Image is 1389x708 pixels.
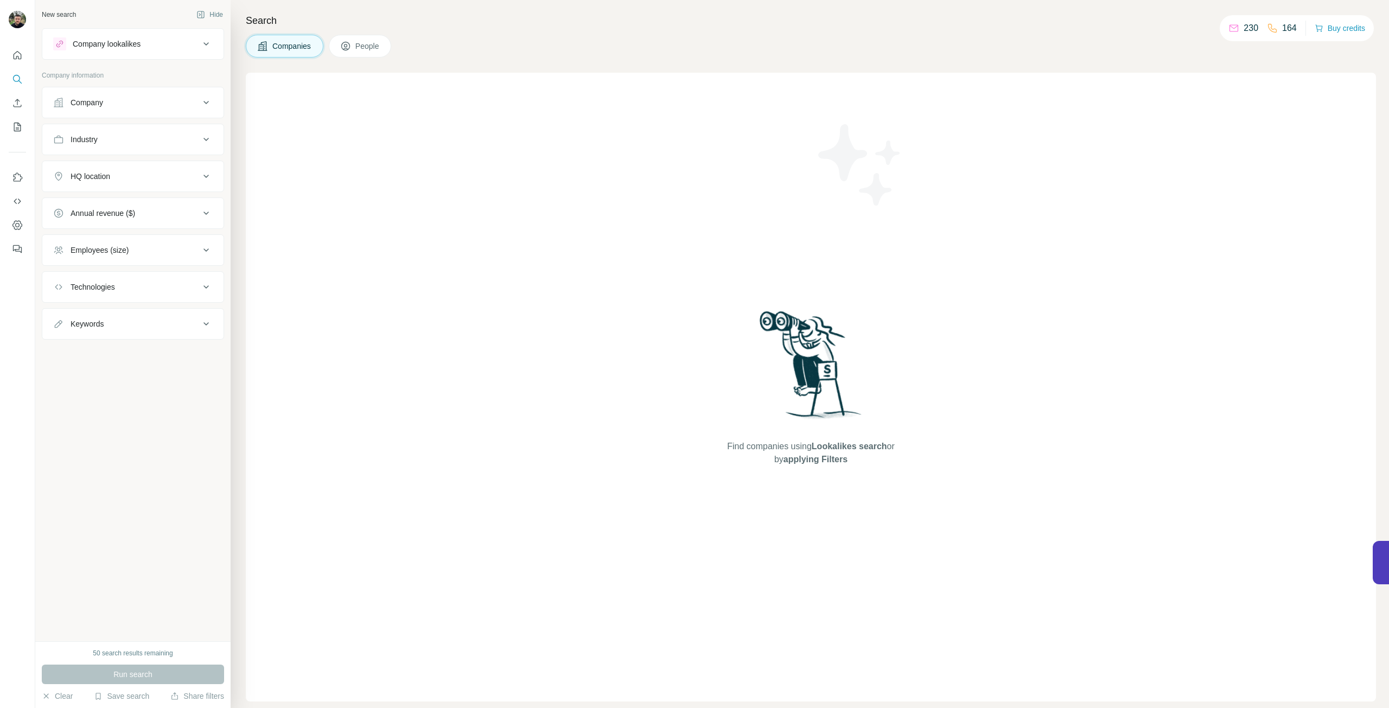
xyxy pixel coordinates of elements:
[71,97,103,108] div: Company
[189,7,231,23] button: Hide
[272,41,312,52] span: Companies
[9,192,26,211] button: Use Surfe API
[42,163,224,189] button: HQ location
[9,46,26,65] button: Quick start
[93,648,173,658] div: 50 search results remaining
[1282,22,1297,35] p: 164
[724,440,897,466] span: Find companies using or by
[42,311,224,337] button: Keywords
[42,691,73,701] button: Clear
[811,116,909,214] img: Surfe Illustration - Stars
[1244,22,1258,35] p: 230
[1315,21,1365,36] button: Buy credits
[42,237,224,263] button: Employees (size)
[170,691,224,701] button: Share filters
[71,134,98,145] div: Industry
[42,90,224,116] button: Company
[246,13,1376,28] h4: Search
[42,10,76,20] div: New search
[783,455,848,464] span: applying Filters
[42,71,224,80] p: Company information
[9,239,26,259] button: Feedback
[42,126,224,152] button: Industry
[71,245,129,256] div: Employees (size)
[9,215,26,235] button: Dashboard
[42,200,224,226] button: Annual revenue ($)
[71,171,110,182] div: HQ location
[42,274,224,300] button: Technologies
[755,308,868,429] img: Surfe Illustration - Woman searching with binoculars
[9,168,26,187] button: Use Surfe on LinkedIn
[9,69,26,89] button: Search
[94,691,149,701] button: Save search
[355,41,380,52] span: People
[9,117,26,137] button: My lists
[71,318,104,329] div: Keywords
[42,31,224,57] button: Company lookalikes
[71,282,115,292] div: Technologies
[9,11,26,28] img: Avatar
[812,442,887,451] span: Lookalikes search
[9,93,26,113] button: Enrich CSV
[73,39,141,49] div: Company lookalikes
[71,208,135,219] div: Annual revenue ($)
